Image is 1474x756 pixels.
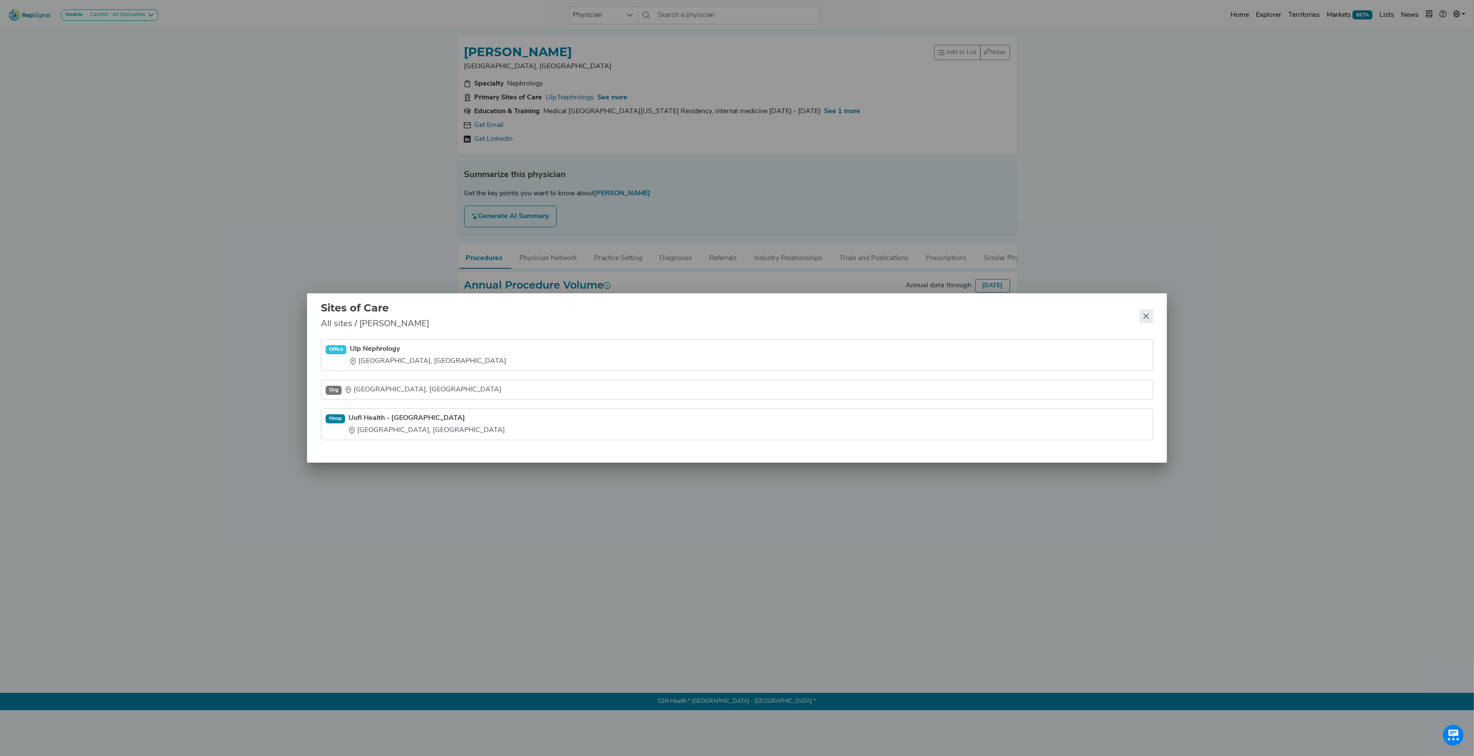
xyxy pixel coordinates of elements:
div: [GEOGRAPHIC_DATA], [GEOGRAPHIC_DATA] [345,384,501,395]
a: Uofl Health - [GEOGRAPHIC_DATA] [349,413,505,423]
div: Org [326,386,342,394]
span: All sites / [PERSON_NAME] [321,318,429,330]
div: Hosp [326,414,345,423]
a: Ulp Nephrology [350,344,506,354]
button: Close [1139,309,1153,323]
h2: Sites of Care [321,302,429,314]
div: [GEOGRAPHIC_DATA], [GEOGRAPHIC_DATA] [350,356,506,366]
div: Office [326,345,346,354]
div: [GEOGRAPHIC_DATA], [GEOGRAPHIC_DATA] [349,425,505,435]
